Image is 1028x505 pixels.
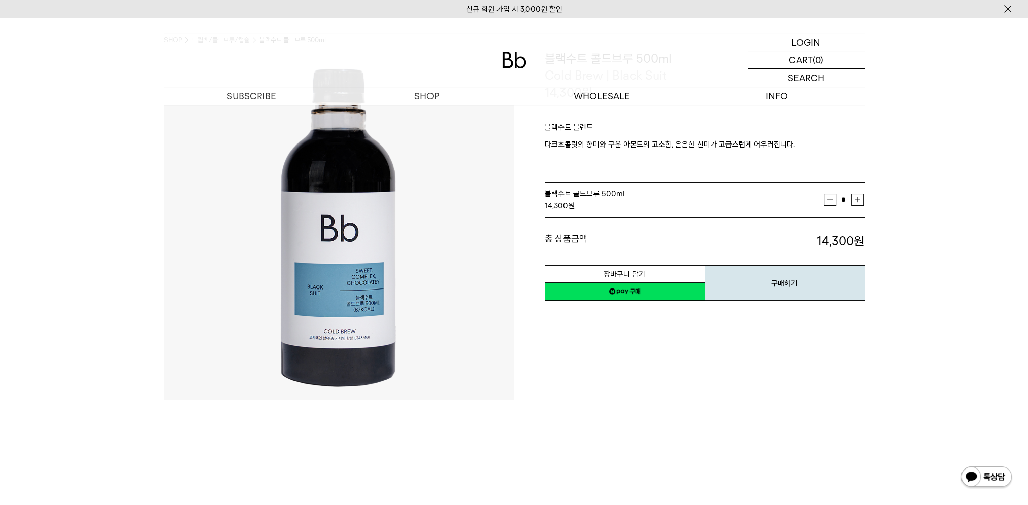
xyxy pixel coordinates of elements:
[339,87,514,105] a: SHOP
[813,51,823,68] p: (0)
[545,121,865,138] p: 블랙수트 블렌드
[789,51,813,68] p: CART
[817,234,865,248] strong: 14,300
[545,201,568,210] strong: 14,300
[960,465,1013,490] img: 카카오톡 채널 1:1 채팅 버튼
[545,138,865,163] p: 다크초콜릿의 향미와 구운 아몬드의 고소함, 은은한 산미가 고급스럽게 어우러집니다.
[164,50,514,400] img: 블랙수트 콜드브루 500ml
[854,234,865,248] b: 원
[705,265,865,301] button: 구매하기
[164,87,339,105] a: SUBSCRIBE
[851,194,864,206] button: 증가
[545,265,705,283] button: 장바구니 담기
[788,69,824,87] p: SEARCH
[748,51,865,69] a: CART (0)
[545,200,824,212] div: 원
[545,233,705,250] dt: 총 상품금액
[791,33,820,51] p: LOGIN
[748,33,865,51] a: LOGIN
[545,189,625,198] span: 블랙수트 콜드브루 500ml
[514,87,689,105] p: WHOLESALE
[466,5,562,14] a: 신규 회원 가입 시 3,000원 할인
[824,194,836,206] button: 감소
[689,87,865,105] p: INFO
[502,52,526,68] img: 로고
[545,282,705,301] a: 새창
